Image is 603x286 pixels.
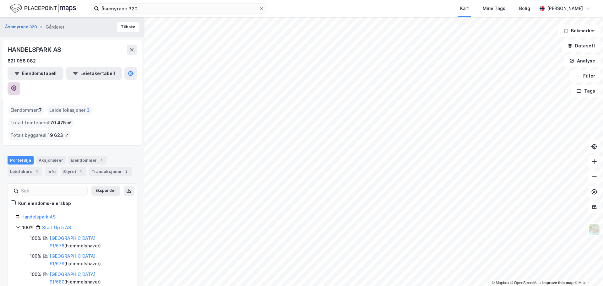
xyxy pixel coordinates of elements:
div: ( hjemmelshaver ) [50,252,129,267]
button: Eiendomstabell [8,67,63,80]
div: 100% [30,271,41,278]
button: Ekspander [91,186,120,196]
a: Mapbox [492,281,509,285]
div: 100% [30,235,41,242]
span: 19 623 ㎡ [48,132,68,139]
div: Leietakere [8,167,42,176]
div: Mine Tags [483,5,505,12]
div: [PERSON_NAME] [547,5,583,12]
span: 7 [39,106,42,114]
span: 70 475 ㎡ [50,119,71,127]
div: Eiendommer [68,156,107,165]
div: Leide lokasjoner : [47,105,92,115]
a: [GEOGRAPHIC_DATA], 91/678 [50,235,97,248]
div: 2 [123,168,129,175]
span: 3 [87,106,90,114]
button: Tags [571,85,600,97]
div: 821 058 082 [8,57,36,65]
div: Kart [460,5,469,12]
div: HANDELSPARK AS [8,45,62,55]
a: Start Up 5 AS [42,225,71,230]
button: Bokmerker [558,24,600,37]
div: 100% [30,252,41,260]
a: Improve this map [542,281,573,285]
a: Handelspark AS [21,214,56,219]
button: Filter [570,70,600,82]
div: 4 [78,168,84,175]
div: Bolig [519,5,530,12]
div: Portefølje [8,156,34,165]
input: Søk [19,186,87,196]
div: 4 [34,168,40,175]
div: Totalt tomteareal : [8,118,74,128]
button: Åsamyrane 320 [5,24,38,30]
div: Kontrollprogram for chat [572,256,603,286]
button: Tilbake [117,22,139,32]
div: Gårdeier [46,23,64,31]
iframe: Chat Widget [572,256,603,286]
div: 100% [22,224,34,231]
div: ( hjemmelshaver ) [50,235,129,250]
div: Totalt byggareal : [8,130,71,140]
div: Kun eiendoms-eierskap [18,200,71,207]
button: Leietakertabell [66,67,122,80]
div: Aksjonærer [36,156,66,165]
div: 7 [98,157,104,163]
div: Styret [61,167,86,176]
div: ( hjemmelshaver ) [50,271,129,286]
img: logo.f888ab2527a4732fd821a326f86c7f29.svg [10,3,76,14]
div: Transaksjoner [89,167,132,176]
a: [GEOGRAPHIC_DATA], 91/679 [50,253,97,266]
a: OpenStreetMap [510,281,541,285]
div: Eiendommer : [8,105,44,115]
div: Info [45,167,58,176]
button: Analyse [564,55,600,67]
img: Z [588,224,600,235]
input: Søk på adresse, matrikkel, gårdeiere, leietakere eller personer [99,4,259,13]
button: Datasett [562,40,600,52]
a: [GEOGRAPHIC_DATA], 91/680 [50,272,97,284]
